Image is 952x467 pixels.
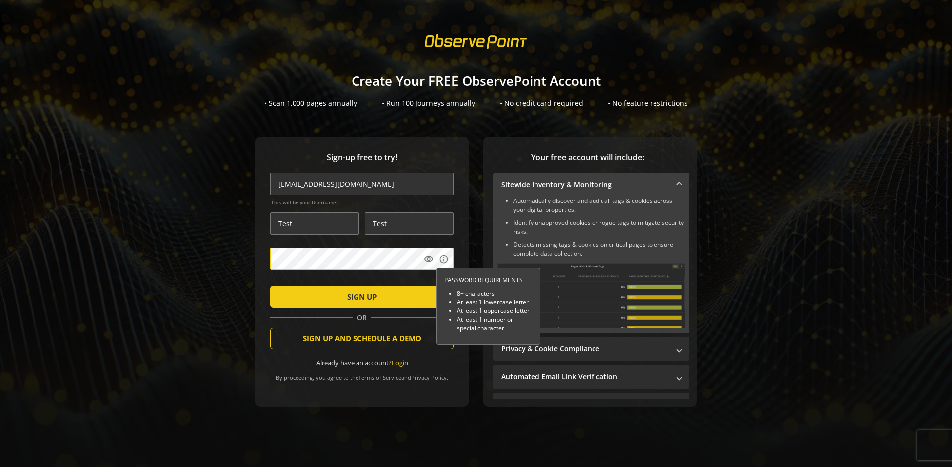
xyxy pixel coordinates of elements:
mat-expansion-panel-header: Privacy & Cookie Compliance [493,337,689,361]
img: Sitewide Inventory & Monitoring [497,263,685,328]
span: SIGN UP AND SCHEDULE A DEMO [303,330,421,347]
mat-expansion-panel-header: Automated Email Link Verification [493,365,689,389]
button: SIGN UP AND SCHEDULE A DEMO [270,328,454,349]
mat-panel-title: Sitewide Inventory & Monitoring [501,180,669,190]
li: 8+ characters [457,289,533,298]
div: • No credit card required [500,98,583,108]
input: Email Address (name@work-email.com) * [270,173,454,195]
div: PASSWORD REQUIREMENTS [444,276,533,284]
mat-expansion-panel-header: Performance Monitoring with Web Vitals [493,393,689,416]
span: OR [353,313,371,323]
div: Already have an account? [270,358,454,368]
mat-icon: info [439,254,449,264]
a: Login [392,358,408,367]
li: Automatically discover and audit all tags & cookies across your digital properties. [513,197,685,214]
span: This will be your Username [271,199,454,206]
mat-icon: visibility [424,254,434,264]
input: First Name * [270,212,359,235]
input: Last Name * [365,212,454,235]
div: • Scan 1,000 pages annually [264,98,357,108]
span: Your free account will include: [493,152,682,163]
span: Sign-up free to try! [270,152,454,163]
mat-expansion-panel-header: Sitewide Inventory & Monitoring [493,173,689,197]
li: Detects missing tags & cookies on critical pages to ensure complete data collection. [513,240,685,258]
button: SIGN UP [270,286,454,308]
mat-panel-title: Privacy & Cookie Compliance [501,344,669,354]
li: At least 1 lowercase letter [457,298,533,307]
li: At least 1 number or special character [457,315,533,332]
mat-panel-title: Automated Email Link Verification [501,372,669,382]
span: SIGN UP [347,288,377,306]
div: By proceeding, you agree to the and . [270,367,454,381]
div: • Run 100 Journeys annually [382,98,475,108]
div: Sitewide Inventory & Monitoring [493,197,689,333]
div: • No feature restrictions [608,98,688,108]
a: Terms of Service [358,374,401,381]
li: At least 1 uppercase letter [457,307,533,315]
li: Identify unapproved cookies or rogue tags to mitigate security risks. [513,218,685,236]
a: Privacy Policy [411,374,447,381]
